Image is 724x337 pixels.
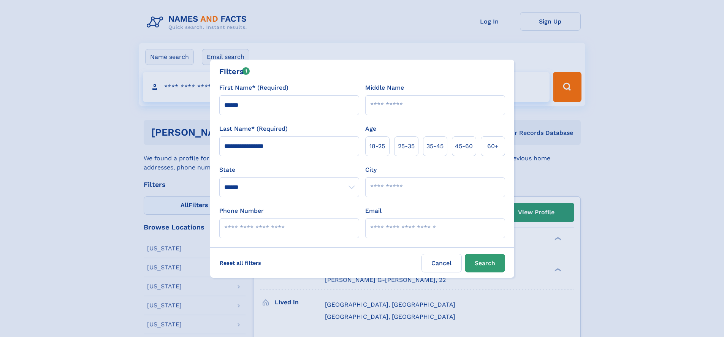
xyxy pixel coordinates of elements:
label: First Name* (Required) [219,83,288,92]
label: Cancel [421,254,462,272]
label: Email [365,206,382,215]
label: Middle Name [365,83,404,92]
label: Age [365,124,376,133]
label: City [365,165,377,174]
label: Reset all filters [215,254,266,272]
button: Search [465,254,505,272]
label: Last Name* (Required) [219,124,288,133]
label: State [219,165,359,174]
span: 35‑45 [426,142,444,151]
span: 45‑60 [455,142,473,151]
span: 18‑25 [369,142,385,151]
label: Phone Number [219,206,264,215]
span: 60+ [487,142,499,151]
span: 25‑35 [398,142,415,151]
div: Filters [219,66,250,77]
